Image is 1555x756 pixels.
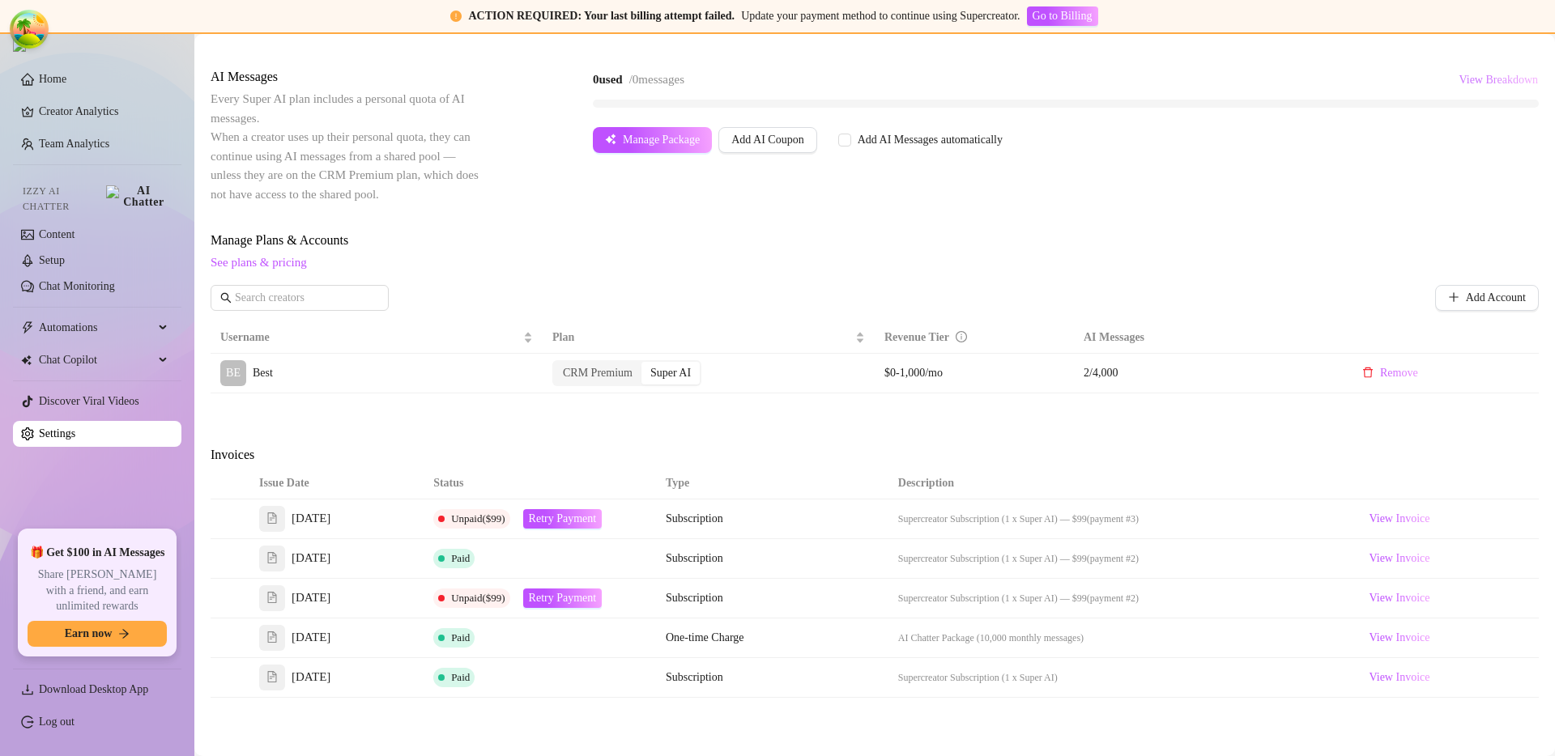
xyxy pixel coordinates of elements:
[1380,367,1418,380] span: Remove
[292,509,330,529] span: [DATE]
[554,362,641,384] div: CRM Premium
[718,127,816,153] button: Add AI Coupon
[1087,553,1139,564] span: (payment #2)
[1362,628,1436,648] a: View Invoice
[741,10,1020,22] span: Update your payment method to continue using Supercreator.
[666,592,723,604] span: Subscription
[451,671,470,683] span: Paid
[266,512,278,524] span: file-text
[266,671,278,682] span: file-text
[23,184,100,214] span: Izzy AI Chatter
[424,468,656,499] th: Status
[1362,509,1436,529] a: View Invoice
[898,632,1084,643] span: AI Chatter Package (10,000 monthly messages)
[13,13,45,45] button: Open Tanstack query devtools
[656,468,772,499] th: Type
[220,292,232,304] span: search
[266,552,278,563] span: file-text
[292,588,330,608] span: [DATE]
[666,512,723,525] span: Subscription
[1369,629,1429,647] span: View Invoice
[292,668,330,687] span: [DATE]
[249,468,424,499] th: Issue Date
[1369,589,1429,607] span: View Invoice
[28,567,167,614] span: Share [PERSON_NAME] with a friend, and earn unlimited rewards
[1074,322,1340,354] th: AI Messages
[529,592,597,605] span: Retry Payment
[39,138,109,150] a: Team Analytics
[21,355,32,366] img: Chat Copilot
[450,11,462,22] span: exclamation-circle
[451,512,505,525] span: Unpaid ($99)
[39,228,75,240] a: Content
[292,628,330,648] span: [DATE]
[118,628,130,639] span: arrow-right
[875,354,1074,393] td: $0-1,000/mo
[1027,10,1098,22] a: Go to Billing
[552,360,701,386] div: segmented control
[1362,549,1436,568] a: View Invoice
[39,315,154,341] span: Automations
[39,254,65,266] a: Setup
[629,73,684,86] span: / 0 messages
[1369,669,1429,686] span: View Invoice
[1466,291,1526,304] span: Add Account
[292,549,330,568] span: [DATE]
[21,321,34,334] span: thunderbolt
[451,552,470,564] span: Paid
[666,552,723,564] span: Subscription
[21,683,34,696] span: download
[226,364,241,382] span: BE
[211,231,1539,250] span: Manage Plans & Accounts
[39,280,115,292] a: Chat Monitoring
[39,716,75,728] a: Log out
[593,127,712,153] button: Manage Package
[220,329,520,346] span: Username
[1458,67,1539,93] button: View Breakdown
[451,592,505,604] span: Unpaid ($99)
[39,427,75,440] a: Settings
[1349,360,1431,386] button: Remove
[888,468,1353,499] th: Description
[552,329,852,346] span: Plan
[623,134,700,147] span: Manage Package
[39,347,154,373] span: Chat Copilot
[956,331,967,342] span: info-circle
[1369,510,1429,528] span: View Invoice
[666,671,723,683] span: Subscription
[666,631,744,643] span: One-time Charge
[39,73,66,85] a: Home
[1459,74,1538,87] span: View Breakdown
[1362,588,1436,608] a: View Invoice
[211,322,543,354] th: Username
[641,362,700,384] div: Super AI
[593,73,623,86] strong: 0 used
[30,545,165,561] span: 🎁 Get $100 in AI Messages
[106,185,168,208] img: AI Chatter
[858,131,1003,149] div: Add AI Messages automatically
[1435,285,1539,311] button: Add Account
[235,289,366,307] input: Search creators
[731,134,803,147] span: Add AI Coupon
[1087,592,1139,604] span: (payment #2)
[39,395,139,407] a: Discover Viral Videos
[898,513,1087,525] span: Supercreator Subscription (1 x Super AI) — $99
[523,509,603,529] button: Retry Payment
[1087,513,1139,525] span: (payment #3)
[28,621,167,647] button: Earn nowarrow-right
[39,99,168,125] a: Creator Analytics
[529,512,597,525] span: Retry Payment
[211,67,483,87] span: AI Messages
[543,322,875,354] th: Plan
[1027,6,1098,26] button: Go to Billing
[523,588,603,608] button: Retry Payment
[1362,367,1374,378] span: delete
[266,631,278,643] span: file-text
[898,592,1087,604] span: Supercreator Subscription (1 x Super AI) — $99
[211,445,483,465] span: Invoices
[253,367,273,379] span: Best
[266,592,278,603] span: file-text
[1448,291,1459,303] span: plus
[39,683,148,695] span: Download Desktop App
[211,256,307,269] a: See plans & pricing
